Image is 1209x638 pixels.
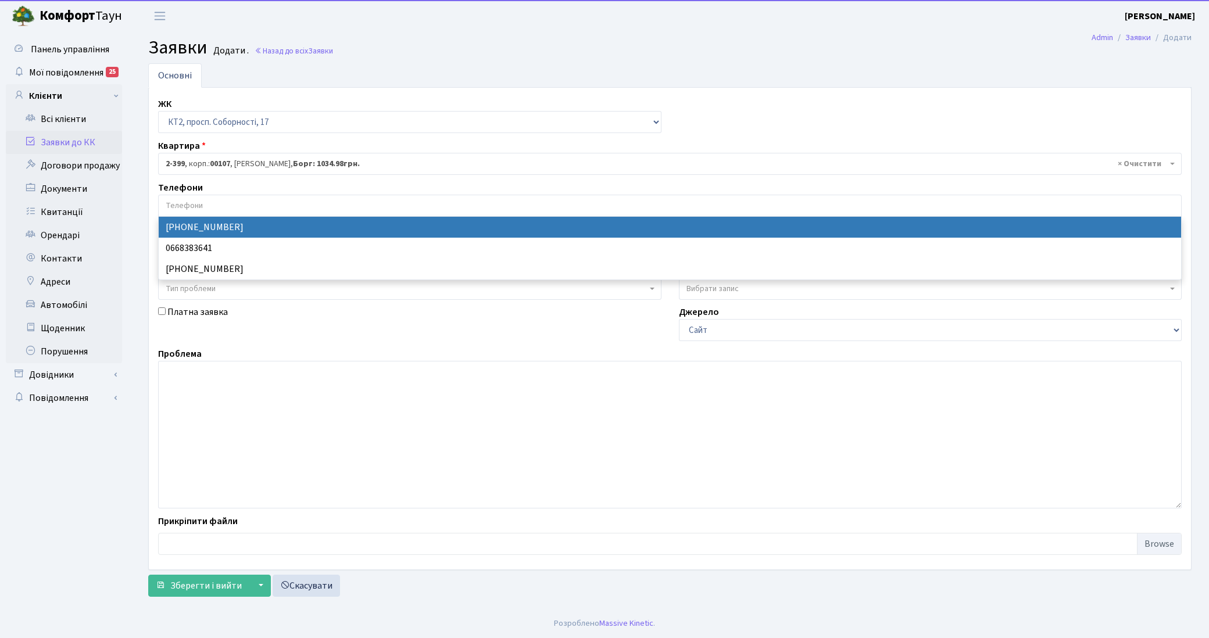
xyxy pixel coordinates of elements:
[12,5,35,28] img: logo.png
[211,45,249,56] small: Додати .
[6,38,122,61] a: Панель управління
[148,63,202,88] a: Основні
[6,154,122,177] a: Договори продажу
[29,66,103,79] span: Мої повідомлення
[158,97,171,111] label: ЖК
[159,238,1181,259] li: 0668383641
[6,247,122,270] a: Контакти
[170,579,242,592] span: Зберегти і вийти
[6,363,122,386] a: Довідники
[255,45,333,56] a: Назад до всіхЗаявки
[308,45,333,56] span: Заявки
[6,177,122,200] a: Документи
[158,181,203,195] label: Телефони
[6,340,122,363] a: Порушення
[210,158,230,170] b: 00107
[106,67,119,77] div: 25
[6,84,122,107] a: Клієнти
[40,6,122,26] span: Таун
[31,43,109,56] span: Панель управління
[1125,9,1195,23] a: [PERSON_NAME]
[159,217,1181,238] li: [PHONE_NUMBER]
[145,6,174,26] button: Переключити навігацію
[1118,158,1161,170] span: Видалити всі елементи
[6,293,122,317] a: Автомобілі
[6,270,122,293] a: Адреси
[6,317,122,340] a: Щоденник
[6,200,122,224] a: Квитанції
[159,259,1181,279] li: [PHONE_NUMBER]
[158,139,206,153] label: Квартира
[599,617,653,629] a: Massive Kinetic
[1151,31,1192,44] li: Додати
[1125,10,1195,23] b: [PERSON_NAME]
[166,158,185,170] b: 2-399
[6,131,122,154] a: Заявки до КК
[159,195,1181,216] input: Телефони
[148,34,208,61] span: Заявки
[148,575,249,597] button: Зберегти і вийти
[6,107,122,131] a: Всі клієнти
[167,305,228,319] label: Платна заявка
[1092,31,1113,44] a: Admin
[273,575,340,597] a: Скасувати
[1074,26,1209,50] nav: breadcrumb
[166,158,1167,170] span: <b>2-399</b>, корп.: <b>00107</b>, Збінден Валентина Іванівна, <b>Борг: 1034.98грн.</b>
[40,6,95,25] b: Комфорт
[679,305,719,319] label: Джерело
[158,514,238,528] label: Прикріпити файли
[554,617,655,630] div: Розроблено .
[293,158,360,170] b: Борг: 1034.98грн.
[6,386,122,410] a: Повідомлення
[158,347,202,361] label: Проблема
[686,283,739,295] span: Вибрати запис
[1125,31,1151,44] a: Заявки
[6,61,122,84] a: Мої повідомлення25
[158,153,1182,175] span: <b>2-399</b>, корп.: <b>00107</b>, Збінден Валентина Іванівна, <b>Борг: 1034.98грн.</b>
[166,283,216,295] span: Тип проблеми
[6,224,122,247] a: Орендарі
